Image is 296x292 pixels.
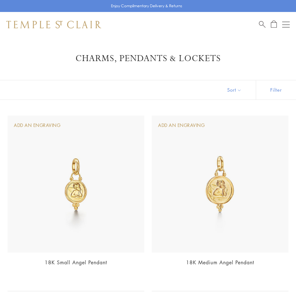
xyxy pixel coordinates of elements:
button: Open navigation [282,21,290,28]
iframe: Gorgias live chat messenger [268,266,290,286]
button: Show filters [256,80,296,100]
h1: Charms, Pendants & Lockets [16,53,280,64]
button: Show sort by [213,80,256,100]
a: Open Shopping Bag [271,20,277,28]
img: AP10-BEZGRN [152,116,288,253]
a: 18K Small Angel Pendant [45,259,107,266]
div: Add An Engraving [14,122,60,129]
p: Enjoy Complimentary Delivery & Returns [111,3,182,9]
a: 18K Medium Angel Pendant [186,259,254,266]
img: Temple St. Clair [6,21,101,28]
a: Search [259,20,266,28]
img: AP10-BEZGRN [8,116,144,253]
div: Add An Engraving [158,122,205,129]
